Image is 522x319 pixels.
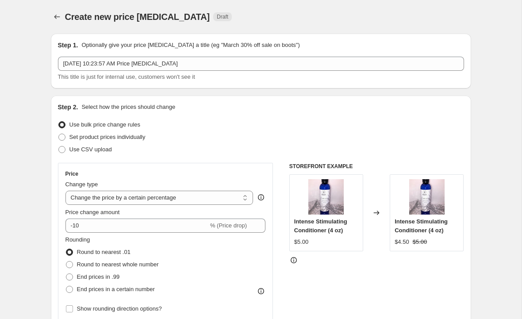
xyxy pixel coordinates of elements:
span: Round to nearest whole number [77,261,159,268]
h2: Step 2. [58,103,78,111]
div: $4.50 [395,238,409,246]
span: Use CSV upload [69,146,112,153]
span: Show rounding direction options? [77,305,162,312]
strike: $5.00 [413,238,427,246]
span: Create new price [MEDICAL_DATA] [65,12,210,22]
span: Rounding [65,236,90,243]
h2: Step 1. [58,41,78,50]
span: End prices in a certain number [77,286,155,292]
span: Price change amount [65,209,120,215]
span: This title is just for internal use, customers won't see it [58,73,195,80]
span: Intense Stimulating Conditioner (4 oz) [395,218,448,234]
span: % (Price drop) [210,222,247,229]
button: Price change jobs [51,11,63,23]
span: Draft [217,13,228,20]
span: End prices in .99 [77,273,120,280]
h3: Price [65,170,78,177]
span: Intense Stimulating Conditioner (4 oz) [294,218,347,234]
h6: STOREFRONT EXAMPLE [289,163,464,170]
img: IMG_5414_80x.jpg [409,179,445,215]
span: Change type [65,181,98,188]
span: Use bulk price change rules [69,121,140,128]
input: 30% off holiday sale [58,57,464,71]
p: Select how the prices should change [81,103,175,111]
div: $5.00 [294,238,309,246]
div: help [257,193,265,202]
span: Round to nearest .01 [77,249,130,255]
input: -15 [65,219,208,233]
p: Optionally give your price [MEDICAL_DATA] a title (eg "March 30% off sale on boots") [81,41,299,50]
span: Set product prices individually [69,134,146,140]
img: IMG_5414_80x.jpg [308,179,344,215]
